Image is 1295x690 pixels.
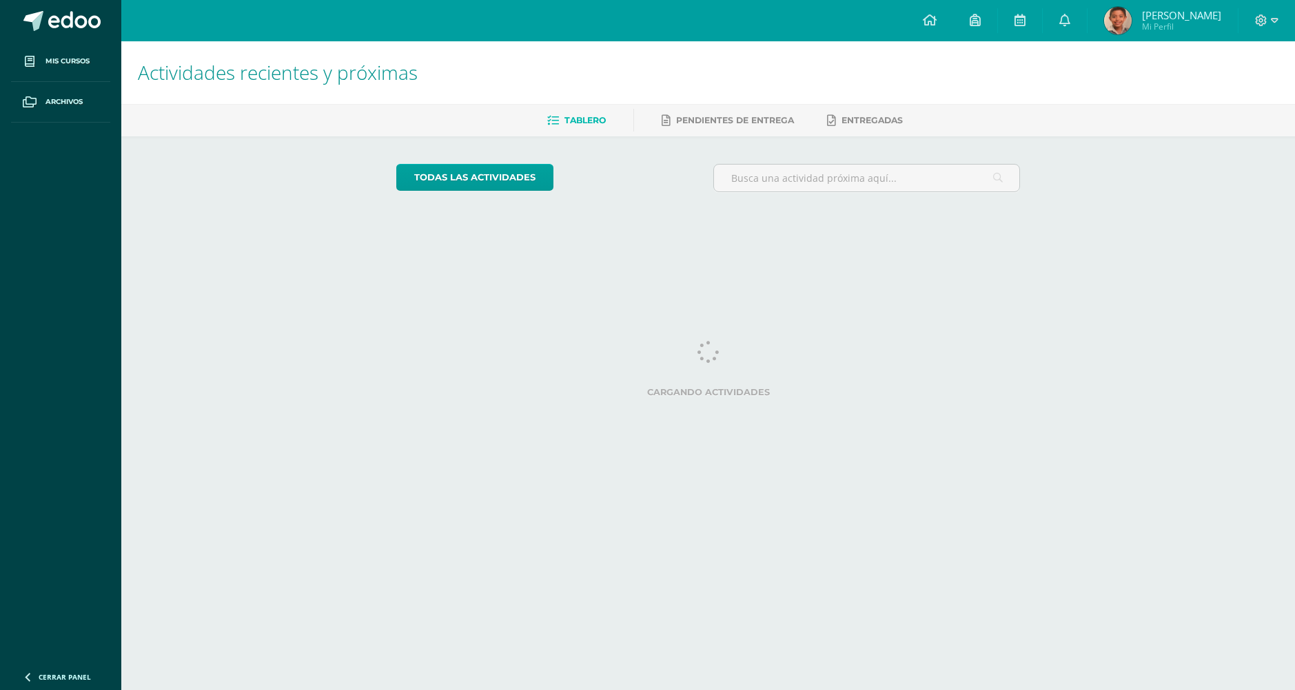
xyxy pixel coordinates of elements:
[11,82,110,123] a: Archivos
[396,387,1020,397] label: Cargando actividades
[1142,8,1221,22] span: [PERSON_NAME]
[564,115,606,125] span: Tablero
[11,41,110,82] a: Mis cursos
[547,109,606,132] a: Tablero
[138,59,418,85] span: Actividades recientes y próximas
[45,56,90,67] span: Mis cursos
[1142,21,1221,32] span: Mi Perfil
[827,109,903,132] a: Entregadas
[714,165,1019,191] input: Busca una actividad próxima aquí...
[396,164,553,191] a: todas las Actividades
[39,672,91,682] span: Cerrar panel
[842,115,903,125] span: Entregadas
[1104,7,1132,34] img: 87e4f8b8101cc1b9d8610cd423a805a2.png
[45,96,83,107] span: Archivos
[662,109,794,132] a: Pendientes de entrega
[676,115,794,125] span: Pendientes de entrega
